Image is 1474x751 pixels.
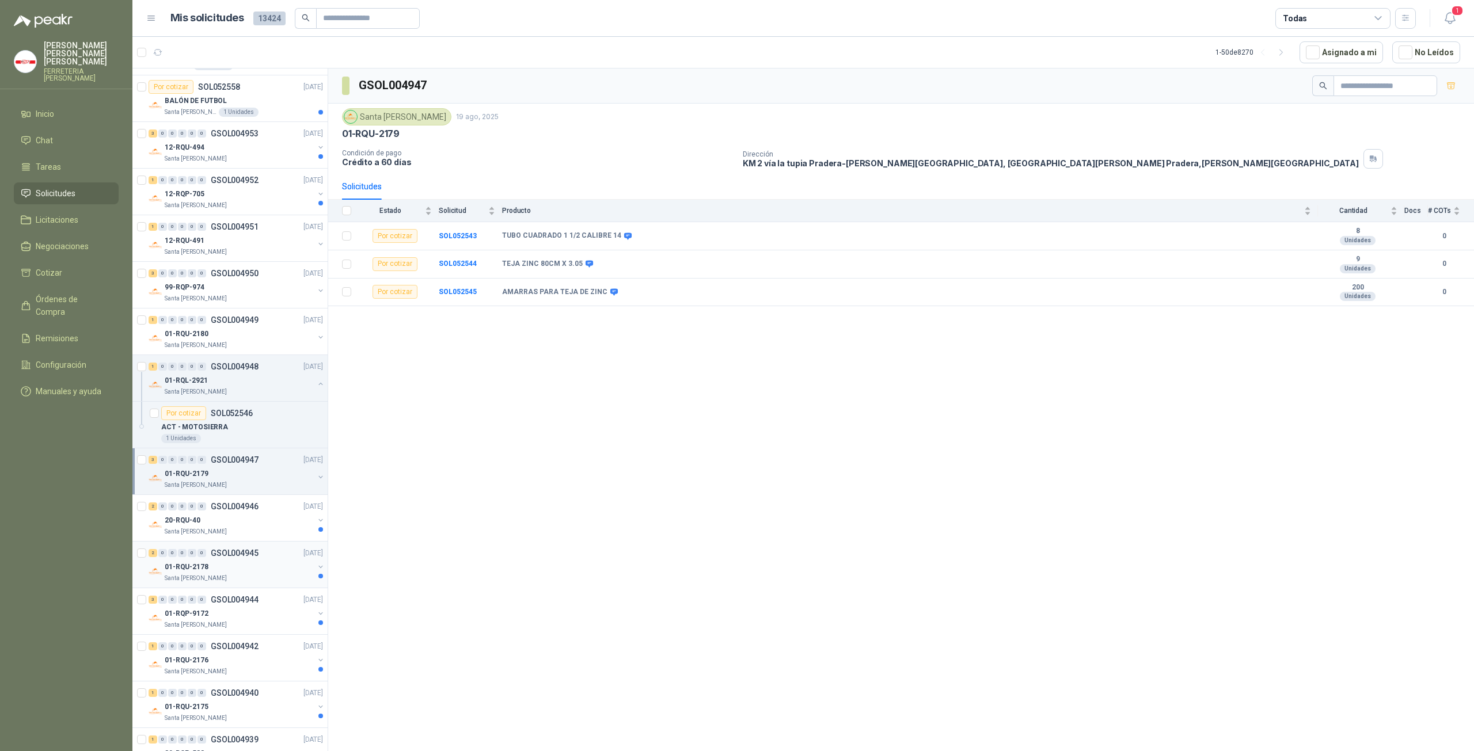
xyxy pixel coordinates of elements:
p: GSOL004950 [211,269,259,277]
p: GSOL004953 [211,129,259,138]
div: 0 [188,596,196,604]
p: 12-RQP-705 [165,189,204,200]
div: 1 [149,316,157,324]
img: Company Logo [149,378,162,392]
div: 0 [197,223,206,231]
img: Company Logo [149,285,162,299]
div: 1 [149,642,157,650]
img: Logo peakr [14,14,73,28]
img: Company Logo [149,658,162,672]
a: Manuales y ayuda [14,380,119,402]
p: Santa [PERSON_NAME] [165,481,227,490]
img: Company Logo [149,331,162,345]
a: 1 0 0 0 0 0 GSOL004949[DATE] Company Logo01-RQU-2180Santa [PERSON_NAME] [149,313,325,350]
a: 1 0 0 0 0 0 GSOL004940[DATE] Company Logo01-RQU-2175Santa [PERSON_NAME] [149,686,325,723]
p: GSOL004951 [211,223,259,231]
img: Company Logo [149,98,162,112]
div: 0 [188,689,196,697]
div: Por cotizar [373,257,417,271]
a: Por cotizarSOL052558[DATE] Company LogoBALÓN DE FUTBOLSanta [PERSON_NAME]1 Unidades [132,75,328,122]
a: Inicio [14,103,119,125]
p: [DATE] [303,641,323,652]
a: SOL052544 [439,260,477,268]
p: [DATE] [303,268,323,279]
div: 0 [178,689,187,697]
p: Santa [PERSON_NAME] [165,620,227,630]
b: 9 [1318,255,1397,264]
div: 0 [158,735,167,744]
div: 2 [149,549,157,557]
div: 0 [178,735,187,744]
a: Remisiones [14,327,119,349]
p: [DATE] [303,734,323,745]
p: SOL052546 [211,409,253,417]
div: Santa [PERSON_NAME] [342,108,451,125]
p: GSOL004947 [211,456,259,464]
b: 0 [1428,258,1460,269]
b: 200 [1318,283,1397,292]
p: [DATE] [303,594,323,605]
p: [PERSON_NAME] [PERSON_NAME] [PERSON_NAME] [44,41,119,66]
div: 0 [197,549,206,557]
img: Company Logo [149,518,162,532]
div: 0 [197,316,206,324]
button: Asignado a mi [1300,41,1383,63]
span: Configuración [36,359,86,371]
p: Santa [PERSON_NAME] [165,574,227,583]
b: SOL052543 [439,232,477,240]
div: 0 [188,549,196,557]
div: 0 [158,596,167,604]
div: 0 [178,642,187,650]
div: Por cotizar [373,229,417,243]
a: 3 0 0 0 0 0 GSOL004950[DATE] Company Logo99-RQP-974Santa [PERSON_NAME] [149,266,325,303]
div: 0 [197,642,206,650]
p: BALÓN DE FUTBOL [165,96,227,106]
div: 0 [188,735,196,744]
p: GSOL004939 [211,735,259,744]
p: Santa [PERSON_NAME] [165,108,216,117]
div: Por cotizar [149,80,193,94]
p: [DATE] [303,175,323,186]
div: 0 [168,689,177,697]
img: Company Logo [149,704,162,718]
a: Tareas [14,156,119,178]
a: Licitaciones [14,209,119,231]
span: Cotizar [36,266,62,279]
div: 1 [149,223,157,231]
p: KM 2 vía la tupia Pradera-[PERSON_NAME][GEOGRAPHIC_DATA], [GEOGRAPHIC_DATA][PERSON_NAME] Pradera ... [743,158,1359,168]
div: 0 [158,223,167,231]
div: 0 [158,502,167,510]
div: 0 [188,223,196,231]
div: 0 [168,269,177,277]
div: 0 [158,316,167,324]
span: 1 [1451,5,1464,16]
p: Condición de pago [342,149,734,157]
a: Chat [14,129,119,151]
img: Company Logo [149,471,162,485]
img: Company Logo [149,611,162,625]
p: Santa [PERSON_NAME] [165,201,227,210]
p: GSOL004940 [211,689,259,697]
th: Cantidad [1318,200,1404,222]
div: 0 [178,502,187,510]
p: Santa [PERSON_NAME] [165,387,227,397]
th: Producto [502,200,1318,222]
div: 0 [178,549,187,557]
div: 1 Unidades [219,108,259,117]
p: 01-RQU-2176 [165,655,208,666]
div: 1 Unidades [161,434,201,443]
a: 2 0 0 0 0 0 GSOL004946[DATE] Company Logo20-RQU-40Santa [PERSON_NAME] [149,500,325,536]
p: GSOL004949 [211,316,259,324]
div: 0 [168,316,177,324]
span: search [1319,82,1327,90]
a: SOL052545 [439,288,477,296]
div: 1 [149,689,157,697]
p: 01-RQL-2921 [165,375,208,386]
p: [DATE] [303,548,323,559]
div: 0 [178,316,187,324]
span: Negociaciones [36,240,89,253]
th: Solicitud [439,200,502,222]
b: 0 [1428,287,1460,298]
div: Solicitudes [342,180,382,193]
a: 3 0 0 0 0 0 GSOL004953[DATE] Company Logo12-RQU-494Santa [PERSON_NAME] [149,127,325,163]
